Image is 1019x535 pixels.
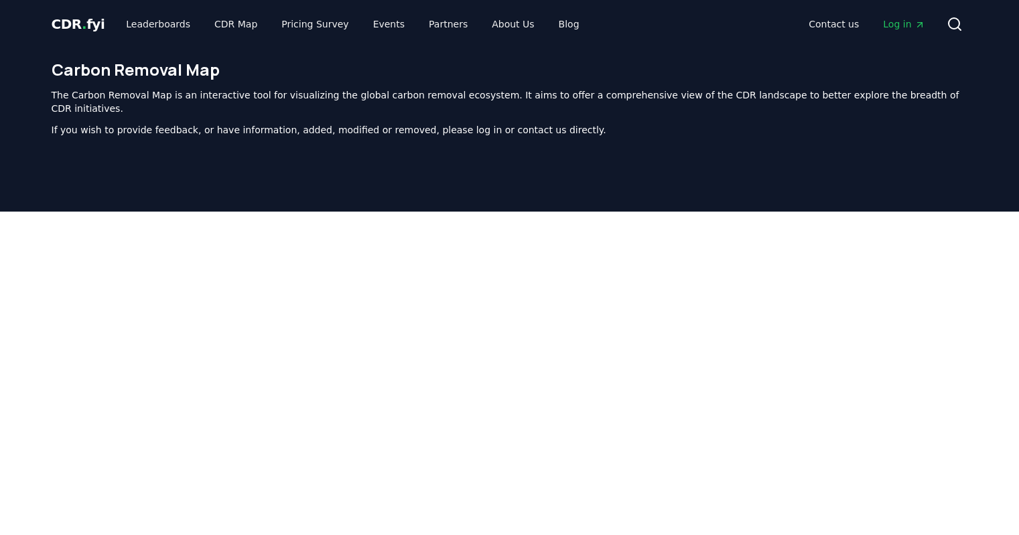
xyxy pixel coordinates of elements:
[115,12,590,36] nav: Main
[798,12,935,36] nav: Main
[204,12,268,36] a: CDR Map
[52,88,968,115] p: The Carbon Removal Map is an interactive tool for visualizing the global carbon removal ecosystem...
[481,12,545,36] a: About Us
[548,12,590,36] a: Blog
[872,12,935,36] a: Log in
[362,12,415,36] a: Events
[418,12,478,36] a: Partners
[52,16,105,32] span: CDR fyi
[798,12,870,36] a: Contact us
[52,15,105,33] a: CDR.fyi
[883,17,925,31] span: Log in
[271,12,359,36] a: Pricing Survey
[52,123,968,137] p: If you wish to provide feedback, or have information, added, modified or removed, please log in o...
[115,12,201,36] a: Leaderboards
[52,59,968,80] h1: Carbon Removal Map
[82,16,86,32] span: .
